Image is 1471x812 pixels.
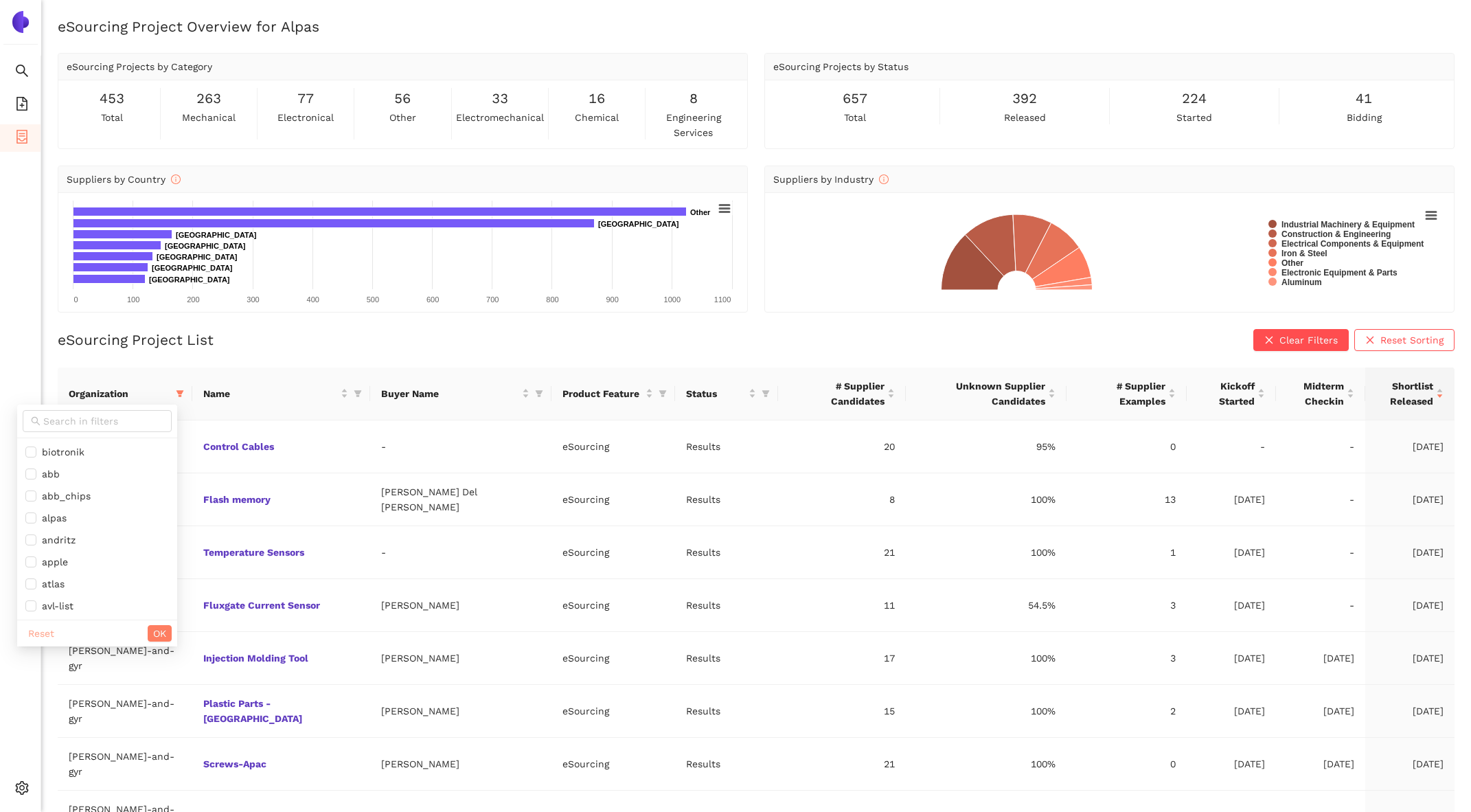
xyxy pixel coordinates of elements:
[675,738,778,791] td: Results
[1276,685,1365,738] td: [DATE]
[762,390,770,398] span: filter
[648,110,739,140] span: engineering services
[31,416,41,426] span: search
[1176,110,1212,125] span: started
[58,685,192,738] td: [PERSON_NAME]-and-gyr
[370,738,551,791] td: [PERSON_NAME]
[906,685,1067,738] td: 100%
[15,776,29,804] span: setting
[351,383,365,404] span: filter
[1276,420,1365,473] td: -
[67,61,212,72] span: eSourcing Projects by Category
[1365,685,1455,738] td: [DATE]
[1187,685,1276,738] td: [DATE]
[1276,526,1365,579] td: -
[58,16,1455,36] h2: eSourcing Project Overview for Alpas
[492,88,508,109] span: 33
[778,738,906,791] td: 21
[535,390,543,398] span: filter
[675,420,778,473] td: Results
[843,88,867,109] span: 657
[1187,632,1276,685] td: [DATE]
[879,174,889,184] span: info-circle
[778,685,906,738] td: 15
[551,579,675,632] td: eSourcing
[370,526,551,579] td: -
[1365,738,1455,791] td: [DATE]
[1067,632,1187,685] td: 3
[551,420,675,473] td: eSourcing
[182,110,236,125] span: mechanical
[370,579,551,632] td: [PERSON_NAME]
[1067,526,1187,579] td: 1
[370,685,551,738] td: [PERSON_NAME]
[1077,379,1165,409] span: # Supplier Examples
[203,386,338,401] span: Name
[1187,420,1276,473] td: -
[575,110,619,125] span: chemical
[15,125,29,153] span: container
[36,447,84,458] span: biotronik
[675,632,778,685] td: Results
[546,295,558,304] text: 800
[1253,329,1349,351] button: closeClear Filters
[551,738,675,791] td: eSourcing
[1187,738,1276,791] td: [DATE]
[1187,473,1276,526] td: [DATE]
[1067,738,1187,791] td: 0
[1276,579,1365,632] td: -
[247,295,259,304] text: 300
[1365,632,1455,685] td: [DATE]
[192,368,370,420] th: this column's title is Name,this column is sortable
[307,295,319,304] text: 400
[1281,268,1398,278] text: Electronic Equipment & Parts
[486,295,499,304] text: 700
[148,625,172,642] button: OK
[1354,329,1455,351] button: closeReset Sorting
[58,738,192,791] td: [PERSON_NAME]-and-gyr
[277,110,334,125] span: electronical
[1067,473,1187,526] td: 13
[157,253,238,261] text: [GEOGRAPHIC_DATA]
[906,579,1067,632] td: 54.5%
[1276,473,1365,526] td: -
[1276,632,1365,685] td: [DATE]
[778,526,906,579] td: 21
[176,231,257,239] text: [GEOGRAPHIC_DATA]
[675,685,778,738] td: Results
[778,368,906,420] th: this column's title is # Supplier Candidates,this column is sortable
[1365,526,1455,579] td: [DATE]
[297,88,314,109] span: 77
[551,526,675,579] td: eSourcing
[906,420,1067,473] td: 95%
[906,526,1067,579] td: 100%
[43,414,163,429] input: Search in filters
[370,420,551,473] td: -
[1187,368,1276,420] th: this column's title is Kickoff Started,this column is sortable
[15,92,29,120] span: file-add
[36,512,67,523] span: alpas
[675,579,778,632] td: Results
[101,110,123,125] span: total
[381,386,518,401] span: Buyer Name
[367,295,379,304] text: 500
[394,88,411,109] span: 56
[551,368,675,420] th: this column's title is Product Feature,this column is sortable
[69,386,170,401] span: Organization
[675,368,778,420] th: this column's title is Status,this column is sortable
[1187,579,1276,632] td: [DATE]
[664,295,681,304] text: 1000
[36,534,76,545] span: andritz
[714,295,731,304] text: 1100
[127,295,139,304] text: 100
[67,174,181,185] span: Suppliers by Country
[165,242,246,250] text: [GEOGRAPHIC_DATA]
[778,473,906,526] td: 8
[1281,249,1327,258] text: Iron & Steel
[906,738,1067,791] td: 100%
[176,390,184,398] span: filter
[36,469,60,480] span: abb
[686,386,746,401] span: Status
[1067,420,1187,473] td: 0
[149,275,230,284] text: [GEOGRAPHIC_DATA]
